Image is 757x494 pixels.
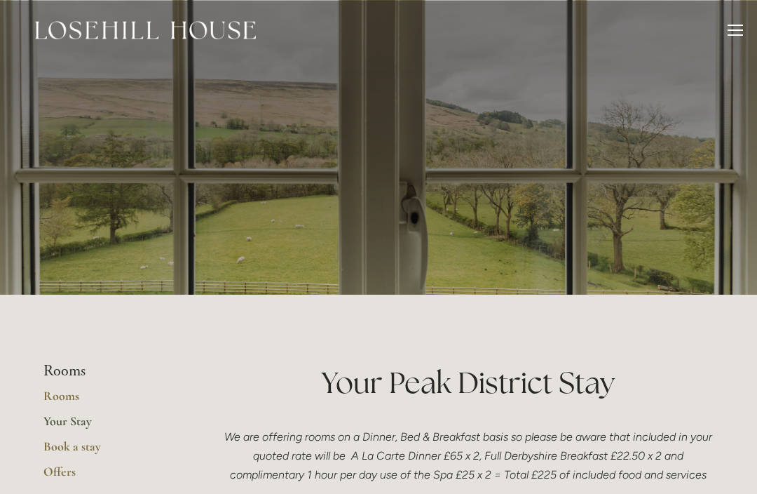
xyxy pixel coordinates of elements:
a: Rooms [43,388,177,413]
a: Book a stay [43,439,177,464]
a: Your Stay [43,413,177,439]
img: Losehill House [35,21,256,39]
h1: Your Peak District Stay [222,362,714,403]
li: Rooms [43,362,177,380]
em: We are offering rooms on a Dinner, Bed & Breakfast basis so please be aware that included in your... [224,430,715,481]
a: Offers [43,464,177,489]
